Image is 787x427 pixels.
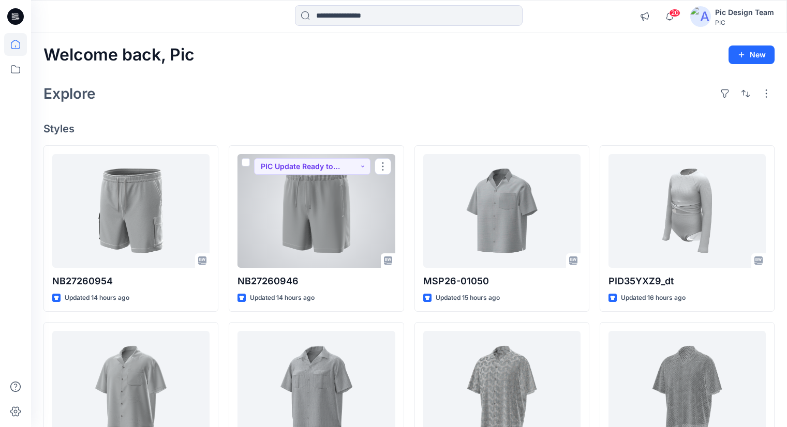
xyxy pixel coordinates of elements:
[715,19,774,26] div: PIC
[52,274,210,288] p: NB27260954
[52,154,210,268] a: NB27260954
[43,45,195,65] h2: Welcome back, Pic
[237,274,395,288] p: NB27260946
[423,154,581,268] a: MSP26-01050
[729,45,775,64] button: New
[608,274,766,288] p: PID35YXZ9_dt
[436,293,500,303] p: Updated 15 hours ago
[423,274,581,288] p: MSP26-01050
[43,85,96,102] h2: Explore
[690,6,711,27] img: avatar
[43,123,775,135] h4: Styles
[250,293,315,303] p: Updated 14 hours ago
[621,293,686,303] p: Updated 16 hours ago
[608,154,766,268] a: PID35YXZ9_dt
[65,293,129,303] p: Updated 14 hours ago
[715,6,774,19] div: Pic Design Team
[669,9,680,17] span: 20
[237,154,395,268] a: NB27260946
